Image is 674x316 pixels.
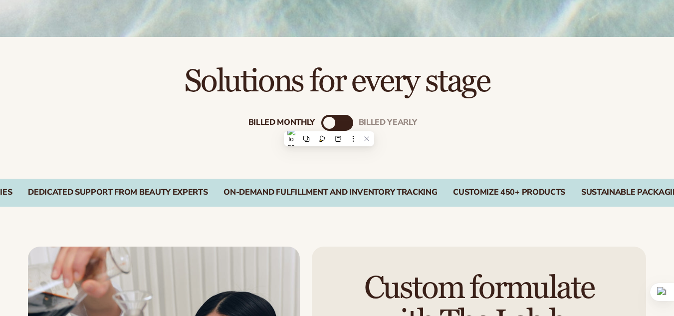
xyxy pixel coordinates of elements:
h2: Solutions for every stage [28,65,646,98]
div: billed Yearly [359,118,417,127]
div: CUSTOMIZE 450+ PRODUCTS [453,188,565,197]
div: On-Demand Fulfillment and Inventory Tracking [224,188,437,197]
div: Dedicated Support From Beauty Experts [28,188,208,197]
div: Billed Monthly [248,118,315,127]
